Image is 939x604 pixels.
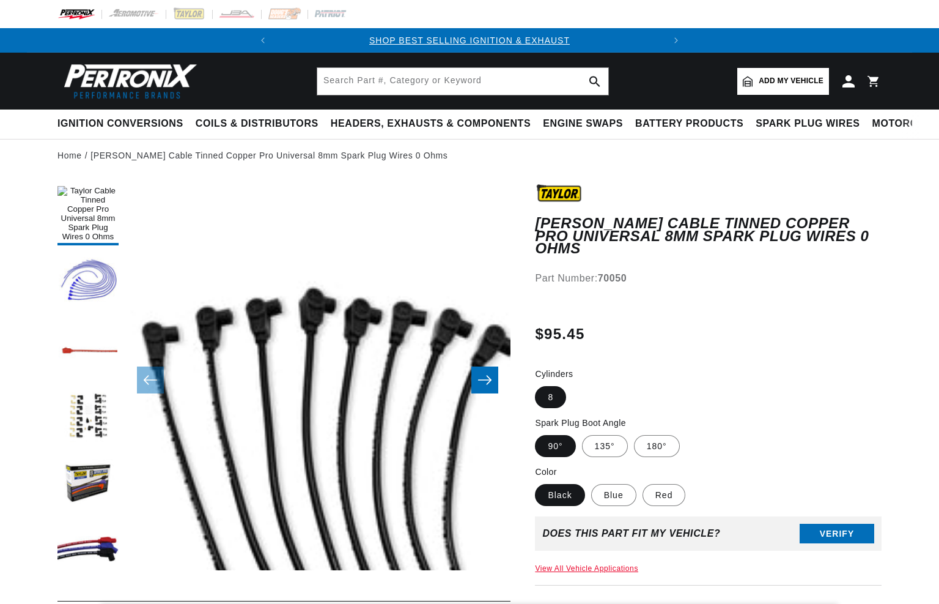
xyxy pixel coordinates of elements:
button: Translation missing: en.sections.announcements.previous_announcement [251,28,275,53]
span: Ignition Conversions [57,117,183,130]
legend: Cylinders [535,368,574,381]
summary: Battery Products [629,110,749,138]
button: Slide right [471,367,498,393]
button: Load image 3 in gallery view [57,319,119,380]
label: Black [535,484,584,506]
span: Spark Plug Wires [756,117,860,130]
legend: Color [535,466,558,479]
button: Load image 6 in gallery view [57,521,119,582]
div: Part Number: [535,270,882,286]
label: Blue [591,484,636,506]
img: Pertronix [57,60,198,102]
span: Add my vehicle [759,75,823,87]
summary: Engine Swaps [537,110,629,138]
a: [PERSON_NAME] Cable Tinned Copper Pro Universal 8mm Spark Plug Wires 0 Ohms [90,149,447,162]
div: Announcement [275,34,664,47]
nav: breadcrumbs [57,149,882,162]
button: Translation missing: en.sections.announcements.next_announcement [664,28,688,53]
span: Coils & Distributors [196,117,319,130]
a: Home [57,149,82,162]
button: Verify [800,524,874,543]
a: SHOP BEST SELLING IGNITION & EXHAUST [369,35,570,45]
label: 135° [582,435,628,457]
button: Slide left [137,367,164,393]
summary: Headers, Exhausts & Components [325,110,537,138]
span: Battery Products [635,117,743,130]
button: Load image 1 in gallery view [57,184,119,245]
span: Headers, Exhausts & Components [331,117,531,130]
button: search button [581,68,608,95]
button: Load image 4 in gallery view [57,386,119,447]
input: Search Part #, Category or Keyword [317,68,608,95]
slideshow-component: Translation missing: en.sections.announcements.announcement_bar [27,28,912,53]
legend: Spark Plug Boot Angle [535,417,627,430]
a: Add my vehicle [737,68,829,95]
h1: [PERSON_NAME] Cable Tinned Copper Pro Universal 8mm Spark Plug Wires 0 Ohms [535,217,882,255]
label: 8 [535,386,566,408]
span: Engine Swaps [543,117,623,130]
a: View All Vehicle Applications [535,564,638,573]
label: Red [643,484,686,506]
span: $95.45 [535,323,584,345]
label: 180° [634,435,680,457]
summary: Ignition Conversions [57,110,190,138]
div: 1 of 2 [275,34,664,47]
media-gallery: Gallery Viewer [57,184,510,576]
button: Load image 2 in gallery view [57,252,119,313]
div: Does This part fit My vehicle? [542,528,720,539]
summary: Spark Plug Wires [749,110,866,138]
strong: 70050 [598,273,627,283]
button: Load image 5 in gallery view [57,453,119,515]
summary: Coils & Distributors [190,110,325,138]
label: 90° [535,435,575,457]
